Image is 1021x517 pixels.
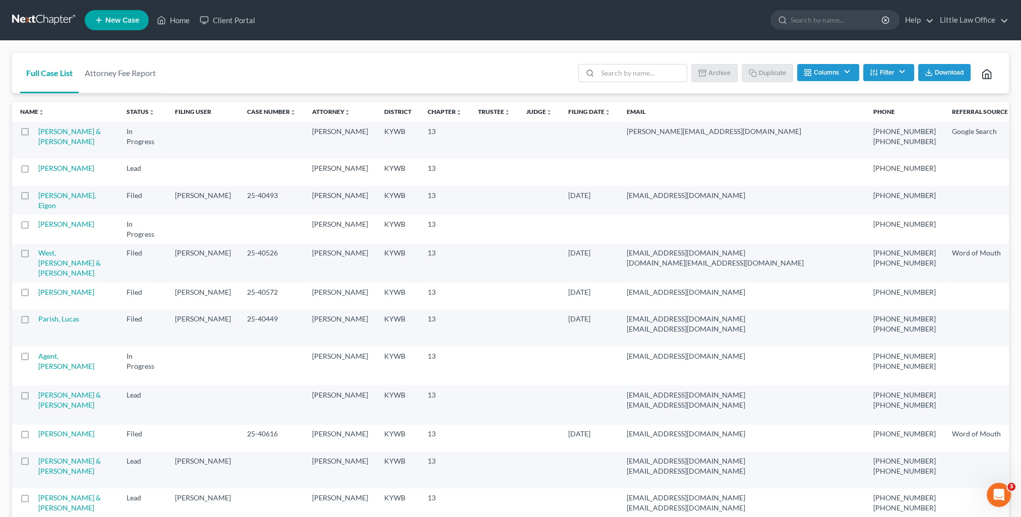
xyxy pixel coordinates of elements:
[239,309,304,346] td: 25-40449
[195,11,260,29] a: Client Portal
[627,126,857,137] pre: [PERSON_NAME][EMAIL_ADDRESS][DOMAIN_NAME]
[376,451,419,488] td: KYWB
[568,108,611,115] a: Filing Dateunfold_more
[38,391,101,409] a: [PERSON_NAME] & [PERSON_NAME]
[239,425,304,451] td: 25-40616
[863,64,914,81] button: Filter
[38,493,101,512] a: [PERSON_NAME] & [PERSON_NAME]
[478,108,510,115] a: Trusteeunfold_more
[865,102,944,122] th: Phone
[127,108,155,115] a: Statusunfold_more
[560,244,619,283] td: [DATE]
[873,493,936,513] pre: [PHONE_NUMBER] [PHONE_NUMBER]
[376,186,419,215] td: KYWB
[873,456,936,476] pre: [PHONE_NUMBER] [PHONE_NUMBER]
[38,164,94,172] a: [PERSON_NAME]
[419,385,470,424] td: 13
[627,190,857,201] pre: [EMAIL_ADDRESS][DOMAIN_NAME]
[239,244,304,283] td: 25-40526
[873,163,936,173] pre: [PHONE_NUMBER]
[118,451,167,488] td: Lead
[376,215,419,243] td: KYWB
[38,109,44,115] i: unfold_more
[419,309,470,346] td: 13
[797,64,859,81] button: Columns
[118,244,167,283] td: Filed
[290,109,296,115] i: unfold_more
[304,347,376,385] td: [PERSON_NAME]
[935,69,964,77] span: Download
[304,385,376,424] td: [PERSON_NAME]
[546,109,552,115] i: unfold_more
[79,53,162,93] a: Attorney Fee Report
[987,483,1011,507] iframe: Intercom live chat
[304,451,376,488] td: [PERSON_NAME]
[560,186,619,215] td: [DATE]
[152,11,195,29] a: Home
[560,425,619,451] td: [DATE]
[1008,109,1014,115] i: unfold_more
[419,186,470,215] td: 13
[873,219,936,229] pre: [PHONE_NUMBER]
[38,191,96,210] a: [PERSON_NAME], Elgon
[627,456,857,476] pre: [EMAIL_ADDRESS][DOMAIN_NAME] [EMAIL_ADDRESS][DOMAIN_NAME]
[344,109,350,115] i: unfold_more
[118,283,167,309] td: Filed
[419,215,470,243] td: 13
[118,186,167,215] td: Filed
[38,352,94,370] a: Agent, [PERSON_NAME]
[1007,483,1015,491] span: 3
[149,109,155,115] i: unfold_more
[376,347,419,385] td: KYWB
[20,108,44,115] a: Nameunfold_more
[376,283,419,309] td: KYWB
[791,11,883,29] input: Search by name...
[167,309,239,346] td: [PERSON_NAME]
[627,390,857,410] pre: [EMAIL_ADDRESS][DOMAIN_NAME] [EMAIL_ADDRESS][DOMAIN_NAME]
[304,215,376,243] td: [PERSON_NAME]
[560,283,619,309] td: [DATE]
[239,186,304,215] td: 25-40493
[38,220,94,228] a: [PERSON_NAME]
[118,122,167,159] td: In Progress
[873,287,936,297] pre: [PHONE_NUMBER]
[304,122,376,159] td: [PERSON_NAME]
[918,64,971,81] button: Download
[419,347,470,385] td: 13
[873,126,936,147] pre: [PHONE_NUMBER] [PHONE_NUMBER]
[38,288,94,296] a: [PERSON_NAME]
[38,127,101,146] a: [PERSON_NAME] & [PERSON_NAME]
[376,122,419,159] td: KYWB
[304,159,376,185] td: [PERSON_NAME]
[118,385,167,424] td: Lead
[504,109,510,115] i: unfold_more
[873,351,936,371] pre: [PHONE_NUMBER] [PHONE_NUMBER]
[376,159,419,185] td: KYWB
[312,108,350,115] a: Attorneyunfold_more
[619,102,865,122] th: Email
[247,108,296,115] a: Case Numberunfold_more
[304,244,376,283] td: [PERSON_NAME]
[627,429,857,439] pre: [EMAIL_ADDRESS][DOMAIN_NAME]
[419,283,470,309] td: 13
[304,309,376,346] td: [PERSON_NAME]
[419,159,470,185] td: 13
[376,309,419,346] td: KYWB
[419,451,470,488] td: 13
[597,64,687,82] input: Search by name...
[900,11,934,29] a: Help
[627,351,857,361] pre: [EMAIL_ADDRESS][DOMAIN_NAME]
[376,385,419,424] td: KYWB
[20,53,79,93] a: Full Case List
[118,159,167,185] td: Lead
[304,425,376,451] td: [PERSON_NAME]
[526,108,552,115] a: Judgeunfold_more
[605,109,611,115] i: unfold_more
[456,109,462,115] i: unfold_more
[419,122,470,159] td: 13
[376,244,419,283] td: KYWB
[105,17,139,24] span: New Case
[167,186,239,215] td: [PERSON_NAME]
[38,457,101,475] a: [PERSON_NAME] & [PERSON_NAME]
[873,190,936,201] pre: [PHONE_NUMBER]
